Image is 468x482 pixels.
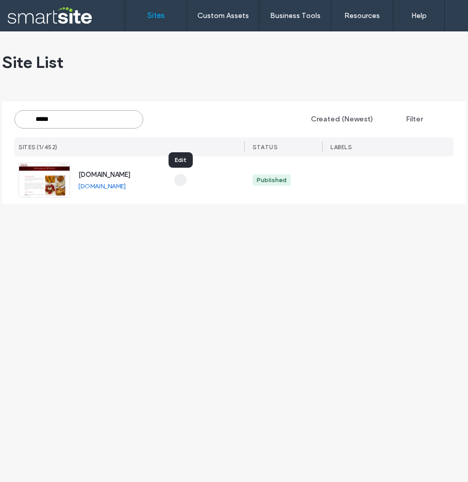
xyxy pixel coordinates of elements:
[270,11,321,20] label: Business Tools
[197,11,249,20] label: Custom Assets
[292,111,382,128] button: Created (Newest)
[78,182,126,190] a: [DOMAIN_NAME]
[253,144,277,151] span: STATUS
[411,11,427,20] label: Help
[19,144,58,151] span: SITES (1/452)
[330,144,352,151] span: LABELS
[387,111,433,128] button: Filter
[2,52,63,73] span: Site List
[23,7,44,16] span: Help
[147,11,165,20] label: Sites
[169,152,193,168] div: Edit
[344,11,380,20] label: Resources
[78,171,130,178] a: [DOMAIN_NAME]
[257,175,287,185] div: Published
